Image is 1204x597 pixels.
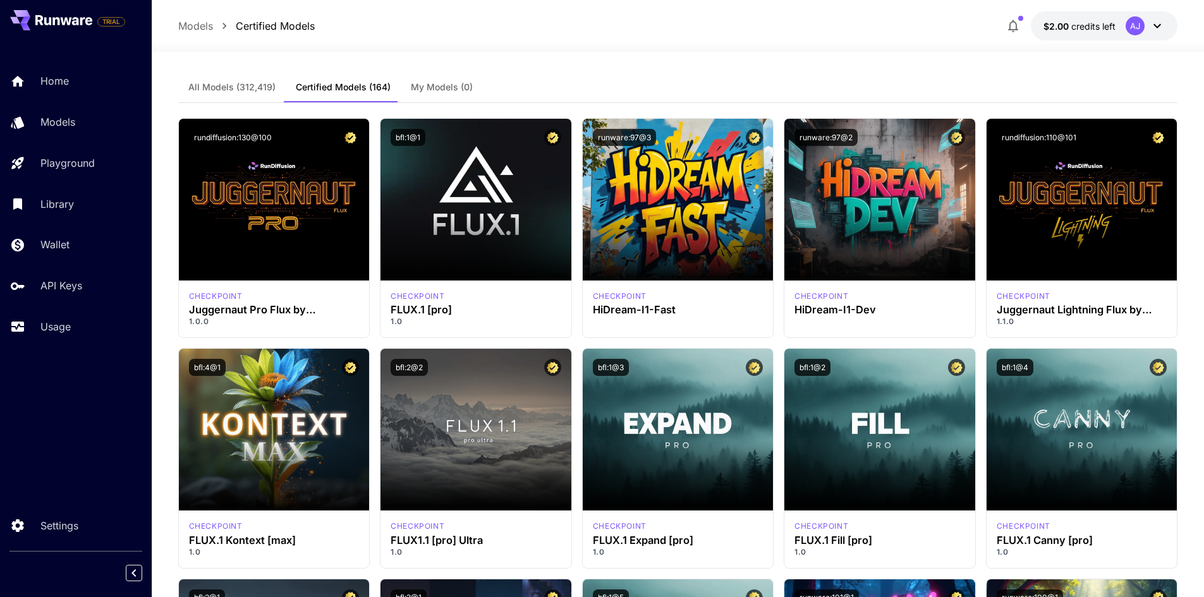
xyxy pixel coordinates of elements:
[391,521,444,532] div: fluxultra
[411,81,473,93] span: My Models (0)
[948,359,965,376] button: Certified Model – Vetted for best performance and includes a commercial license.
[178,18,315,33] nav: breadcrumb
[593,304,763,316] h3: HiDream-I1-Fast
[40,196,74,212] p: Library
[593,359,629,376] button: bfl:1@3
[593,291,647,302] p: checkpoint
[391,129,425,146] button: bfl:1@1
[40,155,95,171] p: Playground
[391,304,561,316] h3: FLUX.1 [pro]
[189,291,243,302] p: checkpoint
[391,521,444,532] p: checkpoint
[794,521,848,532] div: fluxpro
[189,316,360,327] p: 1.0.0
[997,534,1167,546] h3: FLUX.1 Canny [pro]
[794,534,965,546] h3: FLUX.1 Fill [pro]
[40,278,82,293] p: API Keys
[189,521,243,532] div: FLUX.1 Kontext [max]
[794,546,965,558] p: 1.0
[98,17,125,27] span: TRIAL
[1031,11,1177,40] button: $2.00AJ
[391,546,561,558] p: 1.0
[997,316,1167,327] p: 1.1.0
[794,304,965,316] h3: HiDream-I1-Dev
[40,114,75,130] p: Models
[189,534,360,546] h3: FLUX.1 Kontext [max]
[544,129,561,146] button: Certified Model – Vetted for best performance and includes a commercial license.
[189,304,360,316] h3: Juggernaut Pro Flux by RunDiffusion
[188,81,276,93] span: All Models (312,419)
[997,546,1167,558] p: 1.0
[391,534,561,546] h3: FLUX1.1 [pro] Ultra
[189,521,243,532] p: checkpoint
[593,291,647,302] div: HiDream Fast
[189,291,243,302] div: FLUX.1 D
[40,319,71,334] p: Usage
[746,359,763,376] button: Certified Model – Vetted for best performance and includes a commercial license.
[948,129,965,146] button: Certified Model – Vetted for best performance and includes a commercial license.
[544,359,561,376] button: Certified Model – Vetted for best performance and includes a commercial license.
[296,81,391,93] span: Certified Models (164)
[40,518,78,533] p: Settings
[178,18,213,33] a: Models
[391,359,428,376] button: bfl:2@2
[189,546,360,558] p: 1.0
[236,18,315,33] a: Certified Models
[997,304,1167,316] h3: Juggernaut Lightning Flux by RunDiffusion
[794,129,858,146] button: runware:97@2
[997,521,1050,532] p: checkpoint
[997,129,1081,146] button: rundiffusion:110@101
[997,359,1033,376] button: bfl:1@4
[342,359,359,376] button: Certified Model – Vetted for best performance and includes a commercial license.
[1150,359,1167,376] button: Certified Model – Vetted for best performance and includes a commercial license.
[391,291,444,302] p: checkpoint
[189,129,277,146] button: rundiffusion:130@100
[40,73,69,88] p: Home
[593,546,763,558] p: 1.0
[794,521,848,532] p: checkpoint
[997,521,1050,532] div: fluxpro
[342,129,359,146] button: Certified Model – Vetted for best performance and includes a commercial license.
[1043,20,1116,33] div: $2.00
[593,521,647,532] p: checkpoint
[593,129,656,146] button: runware:97@3
[126,565,142,581] button: Collapse sidebar
[794,291,848,302] div: HiDream Dev
[593,521,647,532] div: fluxpro
[97,14,125,29] span: Add your payment card to enable full platform functionality.
[997,291,1050,302] div: FLUX.1 D
[794,291,848,302] p: checkpoint
[593,534,763,546] h3: FLUX.1 Expand [pro]
[135,562,152,584] div: Collapse sidebar
[746,129,763,146] button: Certified Model – Vetted for best performance and includes a commercial license.
[391,291,444,302] div: fluxpro
[40,237,70,252] p: Wallet
[1150,129,1167,146] button: Certified Model – Vetted for best performance and includes a commercial license.
[794,359,830,376] button: bfl:1@2
[391,316,561,327] p: 1.0
[1126,16,1145,35] div: AJ
[1043,21,1071,32] span: $2.00
[997,291,1050,302] p: checkpoint
[189,359,226,376] button: bfl:4@1
[1071,21,1116,32] span: credits left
